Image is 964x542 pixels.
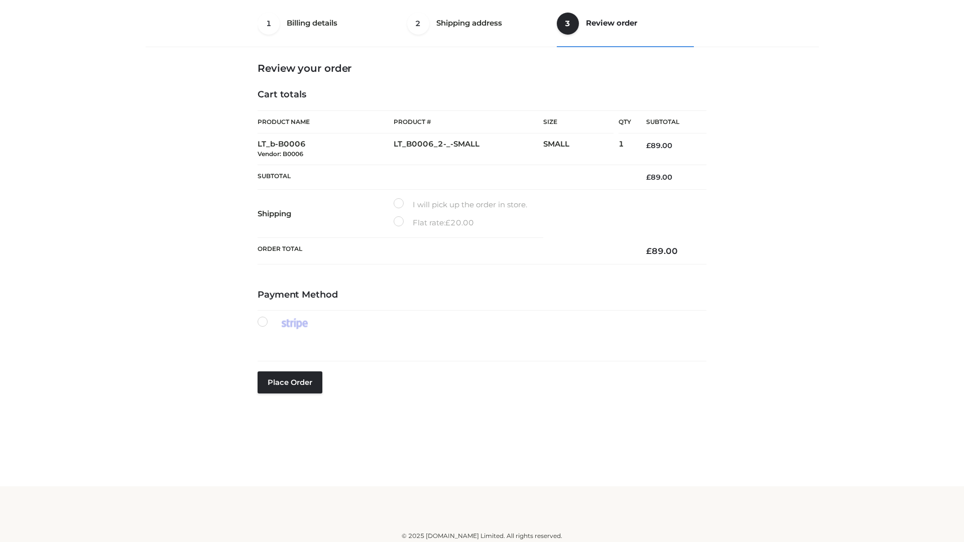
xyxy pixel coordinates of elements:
th: Order Total [258,238,631,264]
th: Shipping [258,190,394,238]
h4: Payment Method [258,290,706,301]
td: 1 [619,133,631,165]
bdi: 89.00 [646,141,672,150]
th: Product # [394,110,543,133]
th: Subtotal [631,111,706,133]
small: Vendor: B0006 [258,150,303,158]
button: Place order [258,371,322,393]
th: Qty [619,110,631,133]
bdi: 89.00 [646,173,672,182]
label: I will pick up the order in store. [394,198,527,211]
td: LT_b-B0006 [258,133,394,165]
div: © 2025 [DOMAIN_NAME] Limited. All rights reserved. [149,531,815,541]
label: Flat rate: [394,216,474,229]
bdi: 20.00 [445,218,474,227]
span: £ [646,173,651,182]
span: £ [646,246,652,256]
h3: Review your order [258,62,706,74]
th: Subtotal [258,165,631,189]
bdi: 89.00 [646,246,678,256]
span: £ [646,141,651,150]
th: Product Name [258,110,394,133]
h4: Cart totals [258,89,706,100]
th: Size [543,111,614,133]
td: LT_B0006_2-_-SMALL [394,133,543,165]
td: SMALL [543,133,619,165]
span: £ [445,218,450,227]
